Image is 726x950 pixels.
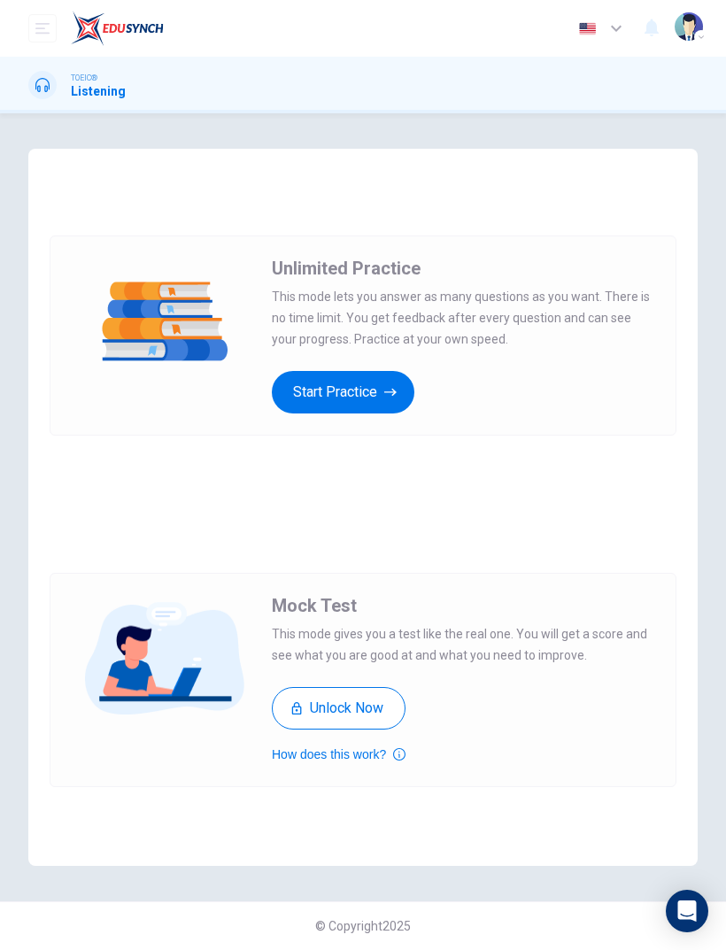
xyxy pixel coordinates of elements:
[576,22,599,35] img: en
[666,890,708,932] div: Open Intercom Messenger
[272,687,405,730] button: Unlock Now
[71,11,164,46] img: EduSynch logo
[71,72,97,84] span: TOEIC®
[71,84,126,98] h1: Listening
[272,595,357,616] span: Mock Test
[272,286,654,350] span: This mode lets you answer as many questions as you want. There is no time limit. You get feedback...
[315,919,411,933] span: © Copyright 2025
[272,744,405,765] button: How does this work?
[28,14,57,42] button: open mobile menu
[272,371,414,413] button: Start Practice
[272,623,654,666] span: This mode gives you a test like the real one. You will get a score and see what you are good at a...
[272,258,421,279] span: Unlimited Practice
[675,12,703,41] img: Profile picture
